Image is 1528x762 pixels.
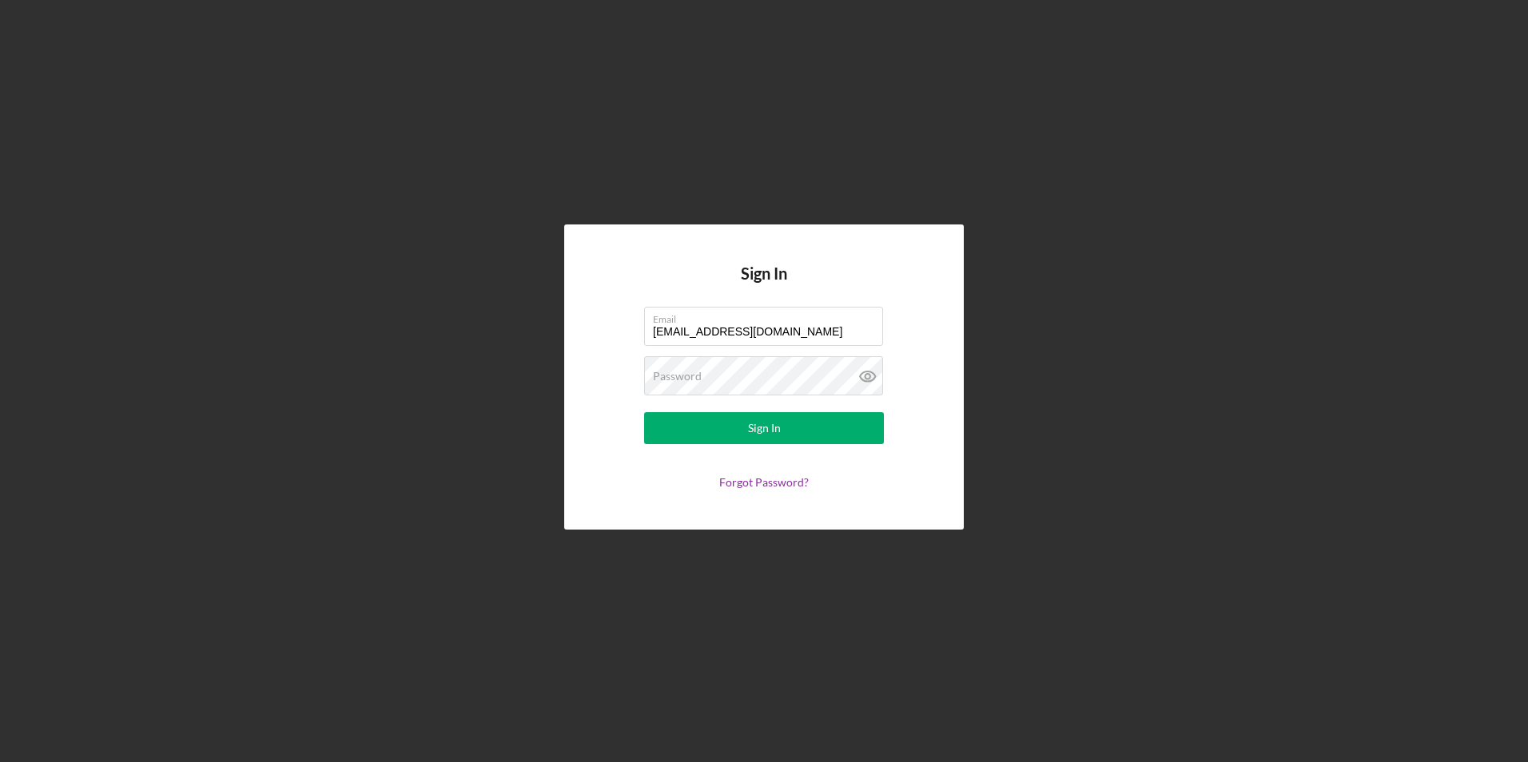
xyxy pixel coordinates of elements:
[653,308,883,325] label: Email
[644,412,884,444] button: Sign In
[748,412,781,444] div: Sign In
[719,475,809,489] a: Forgot Password?
[741,264,787,307] h4: Sign In
[653,370,702,383] label: Password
